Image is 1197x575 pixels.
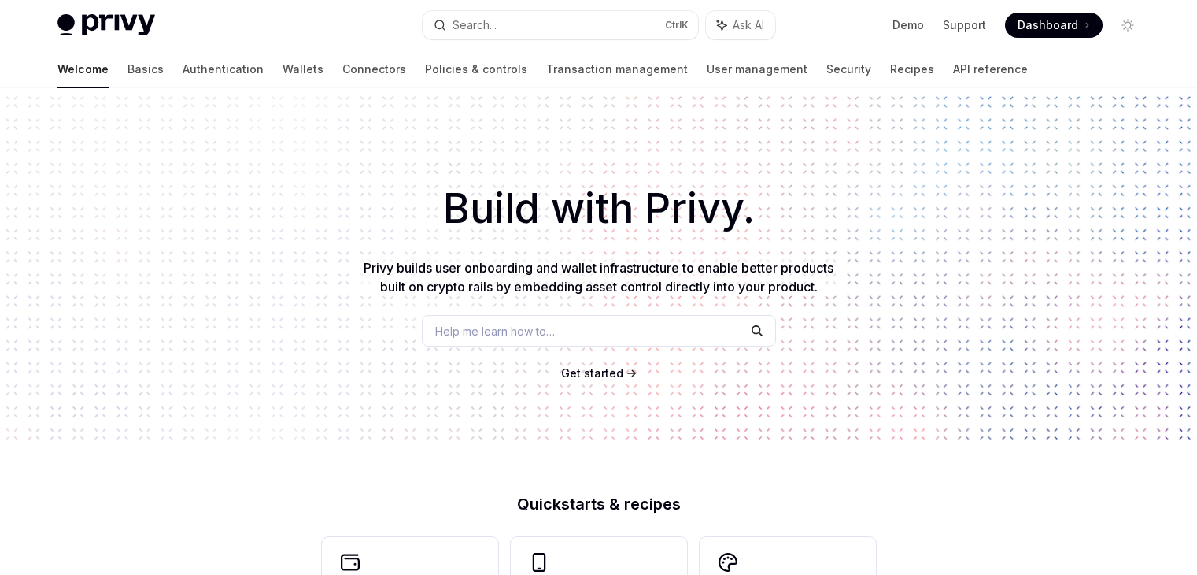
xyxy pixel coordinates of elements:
[342,50,406,88] a: Connectors
[1115,13,1140,38] button: Toggle dark mode
[183,50,264,88] a: Authentication
[826,50,871,88] a: Security
[706,11,775,39] button: Ask AI
[127,50,164,88] a: Basics
[435,323,555,339] span: Help me learn how to…
[283,50,323,88] a: Wallets
[1018,17,1078,33] span: Dashboard
[1005,13,1103,38] a: Dashboard
[546,50,688,88] a: Transaction management
[707,50,807,88] a: User management
[25,178,1172,239] h1: Build with Privy.
[425,50,527,88] a: Policies & controls
[665,19,689,32] span: Ctrl K
[364,260,833,295] span: Privy builds user onboarding and wallet infrastructure to enable better products built on crypto ...
[561,365,623,381] a: Get started
[733,17,764,33] span: Ask AI
[423,11,698,39] button: Search...CtrlK
[892,17,924,33] a: Demo
[57,50,109,88] a: Welcome
[943,17,986,33] a: Support
[561,366,623,380] span: Get started
[953,50,1028,88] a: API reference
[322,496,876,512] h2: Quickstarts & recipes
[453,16,497,35] div: Search...
[890,50,934,88] a: Recipes
[57,14,155,36] img: light logo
